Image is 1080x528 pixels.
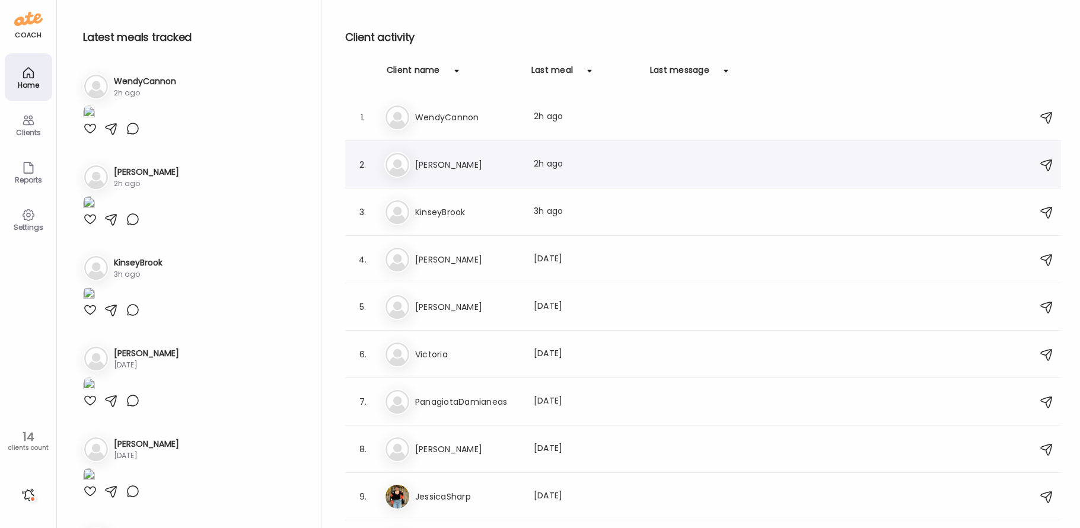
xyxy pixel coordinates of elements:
div: [DATE] [534,442,638,456]
div: 3h ago [534,205,638,219]
img: bg-avatar-default.svg [386,105,409,129]
img: bg-avatar-default.svg [84,347,108,370]
img: images%2F65JP5XGuJYVnehHRHXmE2UGiA2F2%2FVc90fobEXYcRMy7Vlsv9%2F0YI0tNnT7rTbNIVrzTfZ_1080 [83,105,95,121]
div: 1. [356,110,370,124]
div: [DATE] [534,252,638,267]
div: Last message [650,64,709,83]
div: 6. [356,347,370,361]
div: Last meal [531,64,573,83]
h3: Victoria [415,347,520,361]
div: 3h ago [114,269,163,280]
h3: [PERSON_NAME] [114,438,179,450]
img: avatars%2F59xMiVLKTfYTqaoW40dM0Otfsu12 [386,485,409,508]
div: 2h ago [114,178,179,189]
h3: [PERSON_NAME] [114,347,179,360]
div: Client name [387,64,440,83]
img: bg-avatar-default.svg [386,390,409,414]
img: bg-avatar-default.svg [84,256,108,280]
h3: WendyCannon [415,110,520,124]
div: 9. [356,489,370,504]
div: Clients [7,129,50,136]
img: ate [14,9,43,28]
div: [DATE] [534,489,638,504]
img: bg-avatar-default.svg [386,200,409,224]
img: bg-avatar-default.svg [386,295,409,319]
img: bg-avatar-default.svg [386,248,409,271]
h3: KinseyBrook [415,205,520,219]
div: clients count [4,444,52,452]
div: [DATE] [534,300,638,314]
h3: PanagiotaDamianeas [415,395,520,409]
img: bg-avatar-default.svg [386,437,409,461]
div: 7. [356,395,370,409]
h3: [PERSON_NAME] [415,158,520,172]
div: 2h ago [114,88,176,98]
div: 8. [356,442,370,456]
h3: WendyCannon [114,75,176,88]
h2: Client activity [345,28,1061,46]
div: 2h ago [534,110,638,124]
div: 2h ago [534,158,638,172]
img: bg-avatar-default.svg [84,165,108,189]
div: Home [7,81,50,89]
div: [DATE] [114,450,179,461]
img: images%2FFjjEztfLBncOfrqfnBU91UbdXag1%2F9QvQA0Ix62J6wkPtlucL%2F6Gxdt6WYuJKb1dPv1YNt_1080 [83,196,95,212]
h3: [PERSON_NAME] [415,252,520,267]
div: [DATE] [534,395,638,409]
div: Reports [7,176,50,184]
h3: [PERSON_NAME] [114,166,179,178]
h3: [PERSON_NAME] [415,442,520,456]
h2: Latest meals tracked [83,28,302,46]
h3: KinseyBrook [114,257,163,269]
div: 4. [356,252,370,267]
div: coach [15,30,42,40]
div: 5. [356,300,370,314]
div: 14 [4,430,52,444]
div: [DATE] [534,347,638,361]
div: 3. [356,205,370,219]
div: Settings [7,223,50,231]
h3: JessicaSharp [415,489,520,504]
img: bg-avatar-default.svg [386,153,409,177]
div: [DATE] [114,360,179,370]
img: bg-avatar-default.svg [84,75,108,98]
div: 2. [356,158,370,172]
img: bg-avatar-default.svg [386,343,409,366]
img: images%2FSVB6EZTbYaRBXfBWwusRub7QYWj2%2F2giFo3j4wv8zE6TxTiPt%2FYeAEAVvgSmQr70tpA1E6_1080 [83,287,95,303]
img: images%2FhwD2g8tnv1RQj0zg0CJCbnXyvAl1%2F7wWC7zgFxQ4NRM3aEfB4%2F8bthx42vs1zevksLEfYE_1080 [83,468,95,484]
img: bg-avatar-default.svg [84,437,108,461]
h3: [PERSON_NAME] [415,300,520,314]
img: images%2FvcUzypuwtqY7runuUXHngjEyKvp1%2Fjx5GQ8OmMFQ5cayndBiV%2FUDVGrZjKQYGot6cFfXto_1080 [83,377,95,393]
